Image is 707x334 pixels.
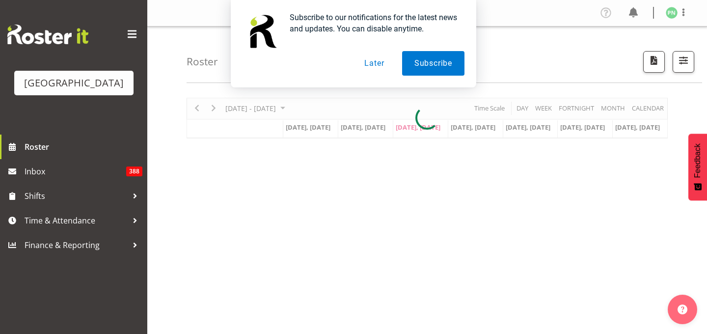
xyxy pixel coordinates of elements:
[25,139,142,154] span: Roster
[243,12,282,51] img: notification icon
[25,213,128,228] span: Time & Attendance
[282,12,464,34] div: Subscribe to our notifications for the latest news and updates. You can disable anytime.
[693,143,702,178] span: Feedback
[402,51,464,76] button: Subscribe
[25,238,128,252] span: Finance & Reporting
[25,164,126,179] span: Inbox
[126,167,142,176] span: 388
[678,305,687,314] img: help-xxl-2.png
[352,51,396,76] button: Later
[688,134,707,200] button: Feedback - Show survey
[25,189,128,203] span: Shifts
